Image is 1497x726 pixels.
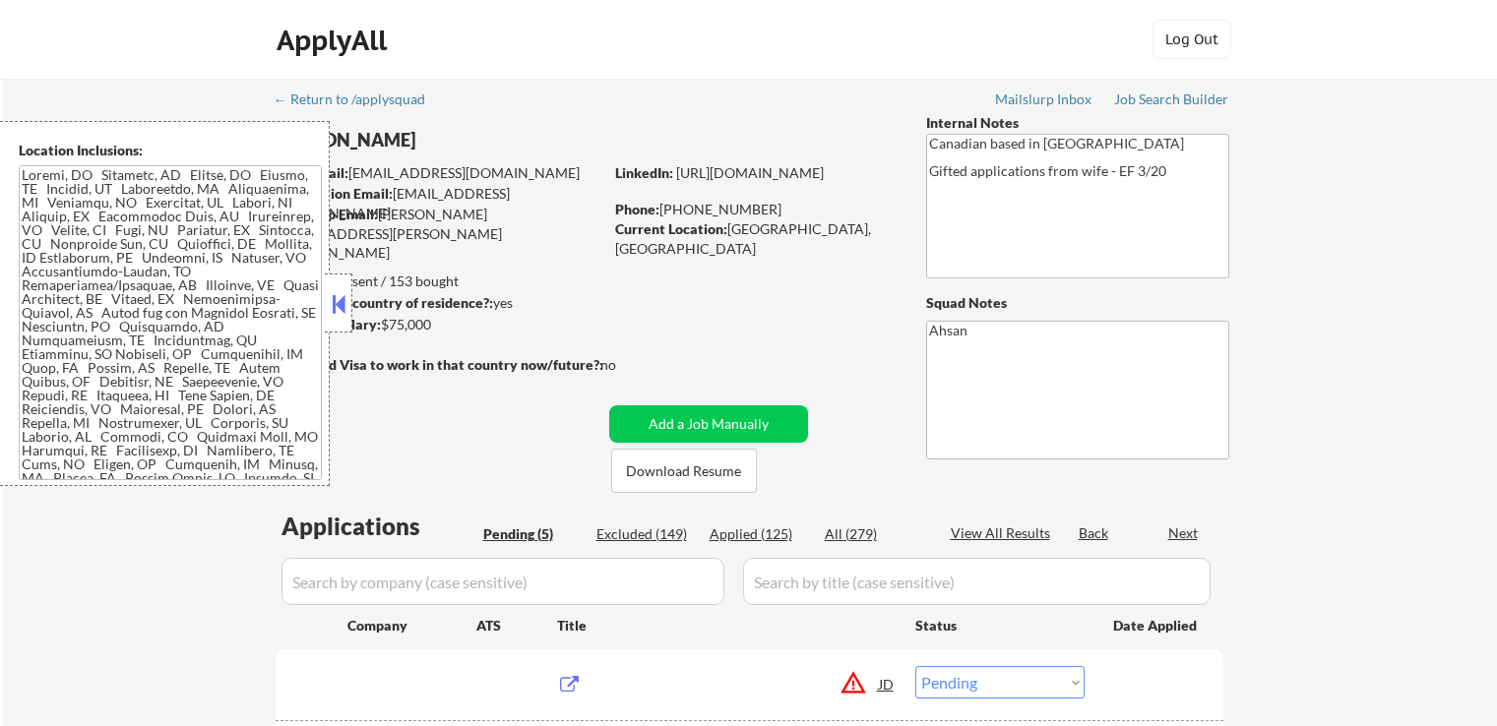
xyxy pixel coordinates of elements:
div: ATS [476,616,557,635]
div: Mailslurp Inbox [995,92,1093,106]
a: Job Search Builder [1114,91,1229,111]
a: ← Return to /applysquad [274,91,444,111]
div: Location Inclusions: [19,141,322,160]
div: Applications [281,514,476,538]
div: yes [275,293,596,313]
div: Pending (5) [483,524,582,544]
div: Status [915,607,1085,642]
div: Excluded (149) [596,524,695,544]
div: JD [877,666,897,701]
div: ← Return to /applysquad [274,92,444,106]
div: Squad Notes [926,293,1229,313]
div: [EMAIL_ADDRESS][DOMAIN_NAME] [277,184,602,222]
div: All (279) [825,524,923,544]
div: Back [1079,523,1110,543]
input: Search by title (case sensitive) [743,558,1211,605]
div: $75,000 [275,315,602,334]
button: warning_amber [840,669,867,696]
div: [EMAIL_ADDRESS][DOMAIN_NAME] [277,163,602,183]
div: Title [557,616,897,635]
div: ApplyAll [277,24,393,57]
input: Search by company (case sensitive) [281,558,724,605]
div: [PERSON_NAME][EMAIL_ADDRESS][PERSON_NAME][DOMAIN_NAME] [276,205,602,263]
a: Mailslurp Inbox [995,91,1093,111]
a: [URL][DOMAIN_NAME] [676,164,824,181]
div: View All Results [951,523,1056,543]
div: [PHONE_NUMBER] [615,200,894,219]
div: no [600,355,656,375]
div: [GEOGRAPHIC_DATA], [GEOGRAPHIC_DATA] [615,219,894,258]
button: Log Out [1153,20,1231,59]
div: Job Search Builder [1114,92,1229,106]
div: 125 sent / 153 bought [275,272,602,291]
div: Internal Notes [926,113,1229,133]
div: Date Applied [1113,616,1200,635]
div: Next [1168,523,1200,543]
div: Company [347,616,476,635]
strong: Can work in country of residence?: [275,294,493,311]
strong: LinkedIn: [615,164,673,181]
strong: Will need Visa to work in that country now/future?: [276,356,603,373]
button: Download Resume [611,449,757,493]
div: Applied (125) [710,524,808,544]
strong: Phone: [615,201,659,217]
strong: Current Location: [615,220,727,237]
div: [PERSON_NAME] [276,128,680,152]
button: Add a Job Manually [609,405,808,443]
